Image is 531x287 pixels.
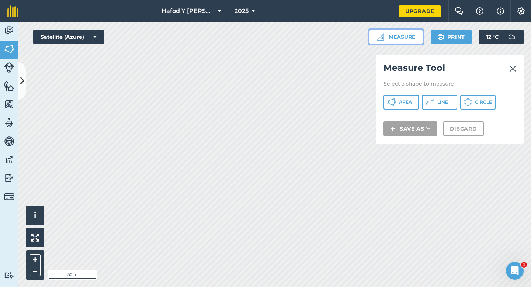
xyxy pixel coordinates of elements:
button: Measure [369,30,423,44]
button: 12 °C [479,30,524,44]
button: Line [422,95,457,110]
img: Four arrows, one pointing top left, one top right, one bottom right and the last bottom left [31,234,39,242]
button: + [29,254,41,265]
span: Area [399,99,412,105]
img: svg+xml;base64,PD94bWwgdmVyc2lvbj0iMS4wIiBlbmNvZGluZz0idXRmLTgiPz4KPCEtLSBHZW5lcmF0b3I6IEFkb2JlIE... [4,117,14,128]
img: Two speech bubbles overlapping with the left bubble in the forefront [455,7,464,15]
button: i [26,206,44,225]
p: Select a shape to measure [383,80,516,87]
button: Area [383,95,419,110]
img: A cog icon [517,7,525,15]
img: svg+xml;base64,PHN2ZyB4bWxucz0iaHR0cDovL3d3dy53My5vcmcvMjAwMC9zdmciIHdpZHRoPSIxOSIgaGVpZ2h0PSIyNC... [437,32,444,41]
img: svg+xml;base64,PHN2ZyB4bWxucz0iaHR0cDovL3d3dy53My5vcmcvMjAwMC9zdmciIHdpZHRoPSI1NiIgaGVpZ2h0PSI2MC... [4,99,14,110]
img: svg+xml;base64,PHN2ZyB4bWxucz0iaHR0cDovL3d3dy53My5vcmcvMjAwMC9zdmciIHdpZHRoPSIyMiIgaGVpZ2h0PSIzMC... [510,64,516,73]
img: svg+xml;base64,PD94bWwgdmVyc2lvbj0iMS4wIiBlbmNvZGluZz0idXRmLTgiPz4KPCEtLSBHZW5lcmF0b3I6IEFkb2JlIE... [4,154,14,165]
span: 2025 [235,7,249,15]
img: svg+xml;base64,PHN2ZyB4bWxucz0iaHR0cDovL3d3dy53My5vcmcvMjAwMC9zdmciIHdpZHRoPSI1NiIgaGVpZ2h0PSI2MC... [4,80,14,91]
button: Print [431,30,472,44]
span: Hafod Y [PERSON_NAME] [162,7,215,15]
span: Circle [475,99,492,105]
img: svg+xml;base64,PD94bWwgdmVyc2lvbj0iMS4wIiBlbmNvZGluZz0idXRmLTgiPz4KPCEtLSBHZW5lcmF0b3I6IEFkb2JlIE... [4,25,14,36]
iframe: Intercom live chat [506,262,524,280]
img: svg+xml;base64,PHN2ZyB4bWxucz0iaHR0cDovL3d3dy53My5vcmcvMjAwMC9zdmciIHdpZHRoPSI1NiIgaGVpZ2h0PSI2MC... [4,44,14,55]
h2: Measure Tool [383,62,516,77]
button: Satellite (Azure) [33,30,104,44]
span: i [34,211,36,220]
img: Ruler icon [377,33,384,41]
button: Circle [460,95,496,110]
img: svg+xml;base64,PHN2ZyB4bWxucz0iaHR0cDovL3d3dy53My5vcmcvMjAwMC9zdmciIHdpZHRoPSIxNyIgaGVpZ2h0PSIxNy... [497,7,504,15]
button: Discard [443,121,484,136]
span: 1 [521,262,527,268]
span: Line [437,99,448,105]
span: 12 ° C [486,30,499,44]
img: svg+xml;base64,PD94bWwgdmVyc2lvbj0iMS4wIiBlbmNvZGluZz0idXRmLTgiPz4KPCEtLSBHZW5lcmF0b3I6IEFkb2JlIE... [4,191,14,202]
img: svg+xml;base64,PD94bWwgdmVyc2lvbj0iMS4wIiBlbmNvZGluZz0idXRmLTgiPz4KPCEtLSBHZW5lcmF0b3I6IEFkb2JlIE... [4,272,14,279]
button: Save as [383,121,437,136]
img: svg+xml;base64,PD94bWwgdmVyc2lvbj0iMS4wIiBlbmNvZGluZz0idXRmLTgiPz4KPCEtLSBHZW5lcmF0b3I6IEFkb2JlIE... [4,136,14,147]
a: Upgrade [399,5,441,17]
button: – [29,265,41,276]
img: svg+xml;base64,PD94bWwgdmVyc2lvbj0iMS4wIiBlbmNvZGluZz0idXRmLTgiPz4KPCEtLSBHZW5lcmF0b3I6IEFkb2JlIE... [4,173,14,184]
img: fieldmargin Logo [7,5,18,17]
img: svg+xml;base64,PD94bWwgdmVyc2lvbj0iMS4wIiBlbmNvZGluZz0idXRmLTgiPz4KPCEtLSBHZW5lcmF0b3I6IEFkb2JlIE... [504,30,519,44]
img: A question mark icon [475,7,484,15]
img: svg+xml;base64,PD94bWwgdmVyc2lvbj0iMS4wIiBlbmNvZGluZz0idXRmLTgiPz4KPCEtLSBHZW5lcmF0b3I6IEFkb2JlIE... [4,62,14,73]
img: svg+xml;base64,PHN2ZyB4bWxucz0iaHR0cDovL3d3dy53My5vcmcvMjAwMC9zdmciIHdpZHRoPSIxNCIgaGVpZ2h0PSIyNC... [390,124,395,133]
